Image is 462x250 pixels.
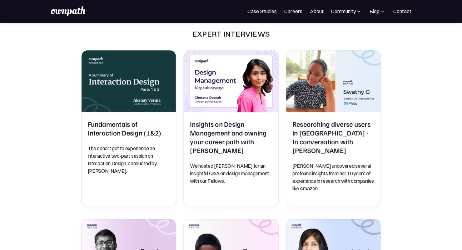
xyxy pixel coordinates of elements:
a: Careers [284,8,302,15]
a: Case Studies [247,8,276,15]
a: Researching diverse users in India - In conversation with Swathy GResearching diverse users in [G... [286,50,381,206]
h2: Researching diverse users in [GEOGRAPHIC_DATA] - In conversation with [PERSON_NAME] [292,120,375,155]
p: [PERSON_NAME] uncovered several profound insights from her 10 years of experience in research wit... [292,162,375,192]
a: Insights on Design Management and owning your career path with Chetana DeorahInsights on Design M... [183,50,279,206]
a: Contact [393,8,411,15]
a: Fundamentals of Interaction Design (1&2)Fundamentals of Interaction Design (1&2)The cohort got to... [81,50,176,206]
img: Insights on Design Management and owning your career path with Chetana Deorah [184,50,278,112]
div: Expert Interviews [192,29,270,39]
div: Community [331,8,362,15]
div: Community [331,8,355,15]
p: We hosted [PERSON_NAME] for an insightful Q&A on design management with our Fellows. [190,162,272,185]
p: The cohort got to experience an interactive two-part session on Interaction Design, conducted by ... [88,145,170,175]
div: Blog [370,8,380,15]
a: About [310,8,323,15]
h2: Fundamentals of Interaction Design (1&2) [88,120,170,137]
img: Researching diverse users in India - In conversation with Swathy G [286,50,381,112]
div: Blog [369,8,385,15]
h2: Insights on Design Management and owning your career path with [PERSON_NAME] [190,120,272,155]
img: Fundamentals of Interaction Design (1&2) [82,50,176,112]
